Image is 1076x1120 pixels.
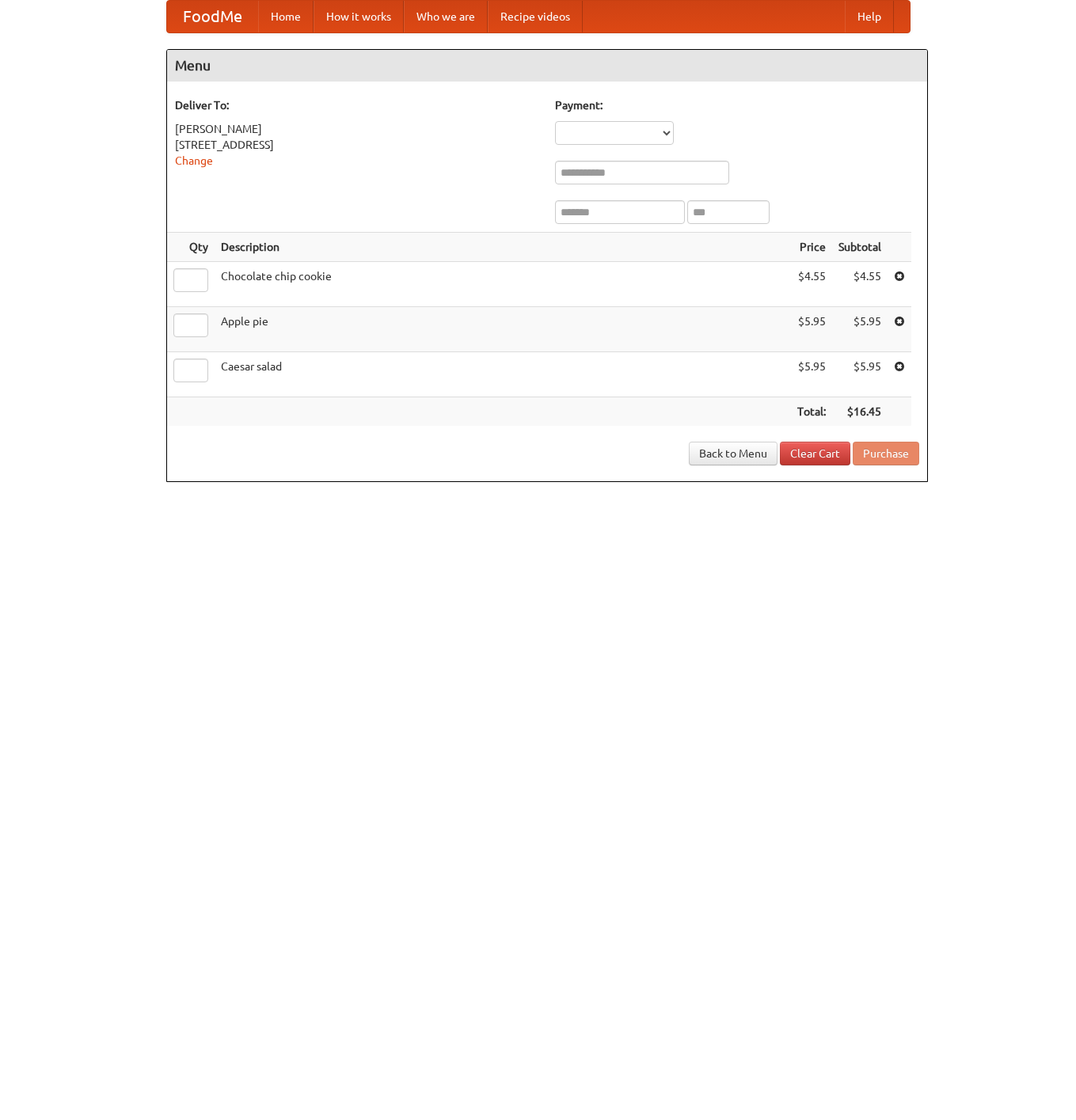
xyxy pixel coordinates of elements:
[780,442,850,465] a: Clear Cart
[404,1,488,32] a: Who we are
[175,97,539,113] h5: Deliver To:
[258,1,314,32] a: Home
[488,1,583,32] a: Recipe videos
[215,233,791,262] th: Description
[832,262,888,307] td: $4.55
[215,352,791,397] td: Caesar salad
[791,352,832,397] td: $5.95
[832,233,888,262] th: Subtotal
[175,137,539,153] div: [STREET_ADDRESS]
[555,97,919,113] h5: Payment:
[167,233,215,262] th: Qty
[175,154,213,167] a: Change
[791,262,832,307] td: $4.55
[689,442,778,465] a: Back to Menu
[314,1,404,32] a: How it works
[791,233,832,262] th: Price
[791,307,832,352] td: $5.95
[175,121,539,137] div: [PERSON_NAME]
[832,352,888,397] td: $5.95
[791,397,832,427] th: Total:
[215,307,791,352] td: Apple pie
[832,307,888,352] td: $5.95
[853,442,919,465] button: Purchase
[167,1,258,32] a: FoodMe
[167,50,927,82] h4: Menu
[215,262,791,307] td: Chocolate chip cookie
[832,397,888,427] th: $16.45
[845,1,894,32] a: Help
